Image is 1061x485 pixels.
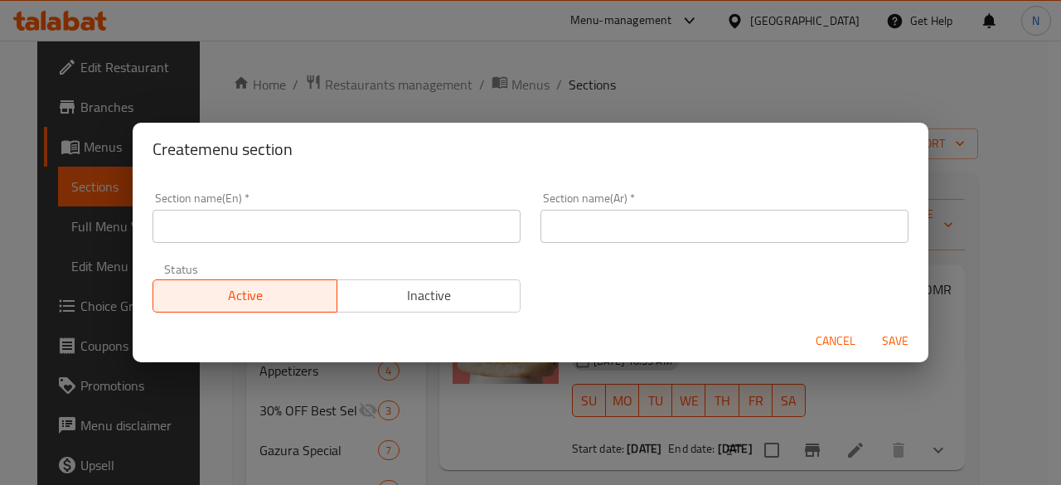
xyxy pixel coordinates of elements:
[153,210,521,243] input: Please enter section name(en)
[160,284,331,308] span: Active
[869,326,922,356] button: Save
[153,136,908,162] h2: Create menu section
[809,326,862,356] button: Cancel
[337,279,521,313] button: Inactive
[153,279,337,313] button: Active
[540,210,908,243] input: Please enter section name(ar)
[816,331,855,352] span: Cancel
[875,331,915,352] span: Save
[344,284,515,308] span: Inactive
